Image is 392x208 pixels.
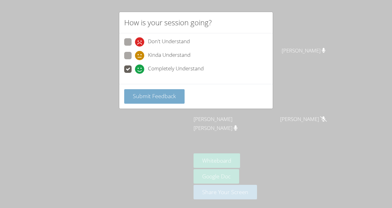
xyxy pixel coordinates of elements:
[148,51,190,60] span: Kinda Understand
[148,64,204,74] span: Completely Understand
[124,89,185,104] button: Submit Feedback
[133,92,176,100] span: Submit Feedback
[124,17,212,28] h2: How is your session going?
[148,37,190,47] span: Don't Understand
